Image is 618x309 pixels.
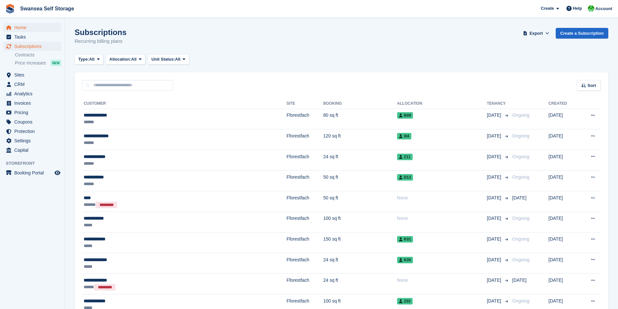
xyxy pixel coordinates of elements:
[522,28,551,39] button: Export
[549,232,578,253] td: [DATE]
[78,56,89,63] span: Type:
[487,99,510,109] th: Tenancy
[512,236,529,242] span: Ongoing
[323,171,397,191] td: 50 sq ft
[549,274,578,294] td: [DATE]
[487,215,503,222] span: [DATE]
[131,56,137,63] span: All
[487,112,503,119] span: [DATE]
[175,56,181,63] span: All
[82,99,286,109] th: Customer
[549,99,578,109] th: Created
[487,195,503,201] span: [DATE]
[549,129,578,150] td: [DATE]
[549,171,578,191] td: [DATE]
[148,54,189,65] button: Unit Status: All
[487,153,503,160] span: [DATE]
[397,298,413,304] span: Z03
[15,59,61,66] a: Price increases NEW
[14,42,53,51] span: Subscriptions
[588,5,594,12] img: Andrew Robbins
[51,60,61,66] div: NEW
[595,6,612,12] span: Account
[397,277,487,284] div: None
[15,60,46,66] span: Price increases
[397,99,487,109] th: Allocation
[3,136,61,145] a: menu
[397,257,413,263] span: K05
[18,3,77,14] a: Swansea Self Storage
[323,232,397,253] td: 150 sq ft
[487,236,503,243] span: [DATE]
[109,56,131,63] span: Allocation:
[14,146,53,155] span: Capital
[3,42,61,51] a: menu
[397,174,413,181] span: D13
[3,99,61,108] a: menu
[151,56,175,63] span: Unit Status:
[14,136,53,145] span: Settings
[14,168,53,177] span: Booking Portal
[286,191,323,212] td: Fforestfach
[323,191,397,212] td: 50 sq ft
[549,253,578,274] td: [DATE]
[512,174,529,180] span: Ongoing
[549,191,578,212] td: [DATE]
[286,253,323,274] td: Fforestfach
[286,274,323,294] td: Fforestfach
[512,195,527,200] span: [DATE]
[3,168,61,177] a: menu
[512,154,529,159] span: Ongoing
[323,109,397,129] td: 80 sq ft
[323,253,397,274] td: 24 sq ft
[14,23,53,32] span: Home
[14,32,53,42] span: Tasks
[549,109,578,129] td: [DATE]
[541,5,554,12] span: Create
[286,109,323,129] td: Fforestfach
[323,150,397,171] td: 24 sq ft
[15,52,61,58] a: Contracts
[75,38,127,45] p: Recurring billing plans
[3,89,61,98] a: menu
[323,274,397,294] td: 24 sq ft
[54,169,61,177] a: Preview store
[397,195,487,201] div: None
[89,56,95,63] span: All
[75,54,103,65] button: Type: All
[512,257,529,262] span: Ongoing
[529,30,543,37] span: Export
[397,112,413,119] span: B09
[512,133,529,138] span: Ongoing
[397,215,487,222] div: None
[5,4,15,14] img: stora-icon-8386f47178a22dfd0bd8f6a31ec36ba5ce8667c1dd55bd0f319d3a0aa187defe.svg
[14,117,53,126] span: Coupons
[3,108,61,117] a: menu
[106,54,145,65] button: Allocation: All
[6,160,65,167] span: Storefront
[3,23,61,32] a: menu
[512,113,529,118] span: Ongoing
[286,171,323,191] td: Fforestfach
[487,256,503,263] span: [DATE]
[323,129,397,150] td: 120 sq ft
[286,232,323,253] td: Fforestfach
[286,150,323,171] td: Fforestfach
[14,70,53,79] span: Sites
[286,99,323,109] th: Site
[14,80,53,89] span: CRM
[573,5,582,12] span: Help
[3,32,61,42] a: menu
[487,174,503,181] span: [DATE]
[549,150,578,171] td: [DATE]
[14,99,53,108] span: Invoices
[286,129,323,150] td: Fforestfach
[556,28,608,39] a: Create a Subscription
[3,70,61,79] a: menu
[286,212,323,232] td: Fforestfach
[512,216,529,221] span: Ongoing
[588,82,596,89] span: Sort
[512,278,527,283] span: [DATE]
[487,298,503,304] span: [DATE]
[397,133,411,139] span: I04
